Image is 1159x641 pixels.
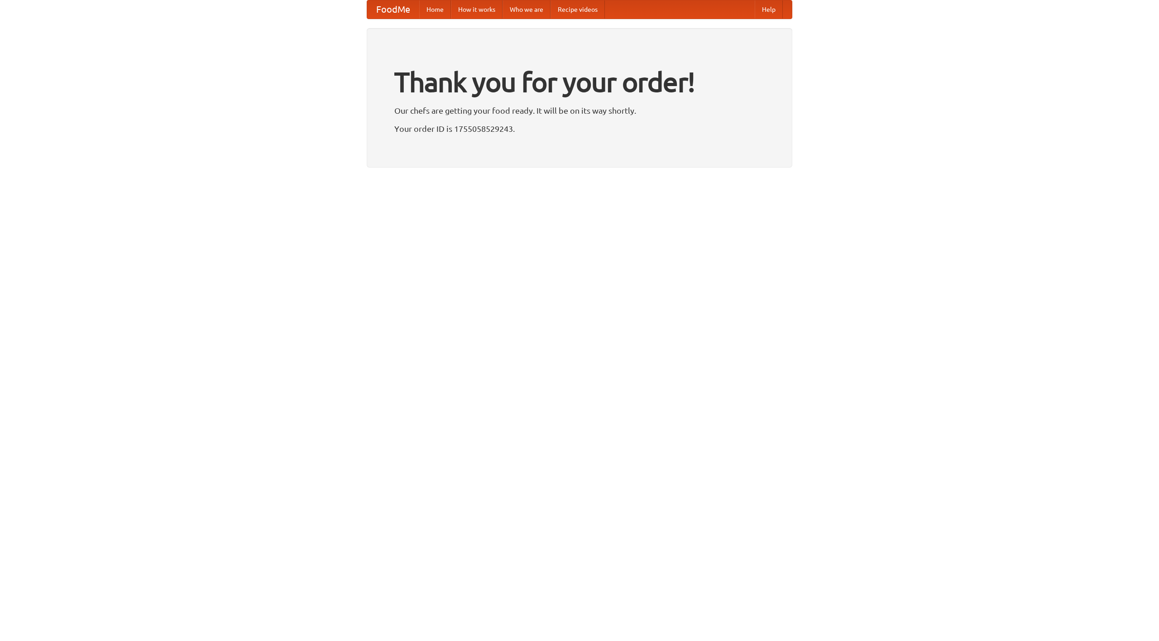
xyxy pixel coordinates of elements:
a: FoodMe [367,0,419,19]
a: Help [755,0,783,19]
a: Recipe videos [551,0,605,19]
h1: Thank you for your order! [394,60,765,104]
a: Who we are [503,0,551,19]
a: How it works [451,0,503,19]
a: Home [419,0,451,19]
p: Our chefs are getting your food ready. It will be on its way shortly. [394,104,765,117]
p: Your order ID is 1755058529243. [394,122,765,135]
